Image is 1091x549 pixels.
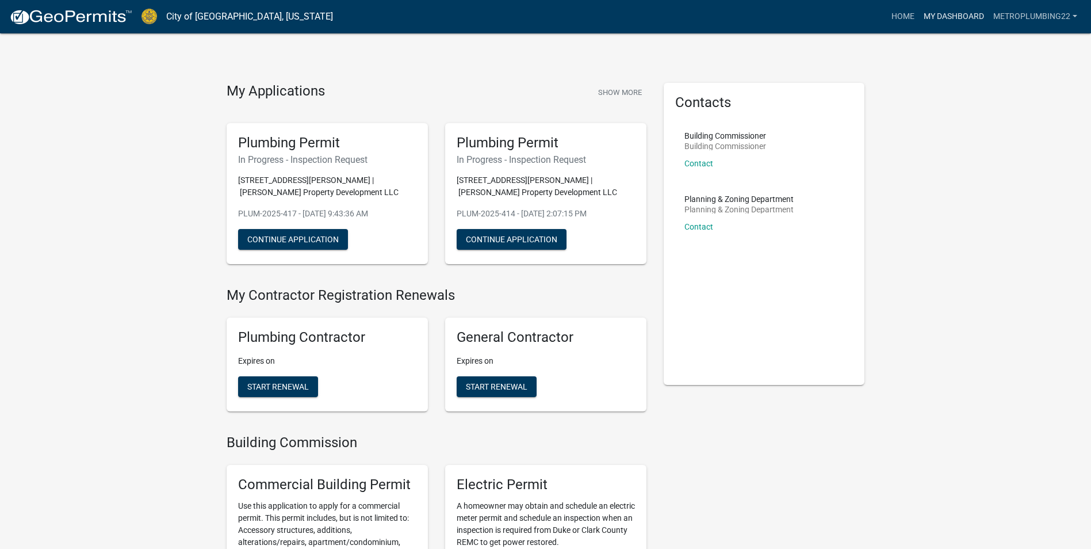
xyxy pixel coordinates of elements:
button: Start Renewal [238,376,318,397]
p: A homeowner may obtain and schedule an electric meter permit and schedule an inspection when an i... [457,500,635,548]
p: Expires on [238,355,416,367]
h5: Plumbing Permit [457,135,635,151]
a: Contact [684,159,713,168]
p: Planning & Zoning Department [684,195,794,203]
p: PLUM-2025-414 - [DATE] 2:07:15 PM [457,208,635,220]
p: PLUM-2025-417 - [DATE] 9:43:36 AM [238,208,416,220]
p: Building Commissioner [684,132,766,140]
a: metroplumbing22 [989,6,1082,28]
h5: Plumbing Contractor [238,329,416,346]
wm-registration-list-section: My Contractor Registration Renewals [227,287,646,421]
img: City of Jeffersonville, Indiana [141,9,157,24]
a: Contact [684,222,713,231]
button: Continue Application [457,229,566,250]
h4: Building Commission [227,434,646,451]
p: Building Commissioner [684,142,766,150]
p: [STREET_ADDRESS][PERSON_NAME] | [PERSON_NAME] Property Development LLC [238,174,416,199]
a: Home [887,6,919,28]
h4: My Applications [227,83,325,100]
p: [STREET_ADDRESS][PERSON_NAME] | [PERSON_NAME] Property Development LLC [457,174,635,199]
button: Continue Application [238,229,348,250]
h5: Plumbing Permit [238,135,416,151]
a: City of [GEOGRAPHIC_DATA], [US_STATE] [166,7,333,26]
h6: In Progress - Inspection Request [238,154,416,165]
button: Show More [594,83,646,102]
h4: My Contractor Registration Renewals [227,287,646,304]
p: Planning & Zoning Department [684,205,794,213]
h5: Contacts [675,94,853,111]
h6: In Progress - Inspection Request [457,154,635,165]
span: Start Renewal [466,382,527,391]
p: Expires on [457,355,635,367]
button: Start Renewal [457,376,537,397]
span: Start Renewal [247,382,309,391]
a: My Dashboard [919,6,989,28]
h5: Electric Permit [457,476,635,493]
h5: Commercial Building Permit [238,476,416,493]
h5: General Contractor [457,329,635,346]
